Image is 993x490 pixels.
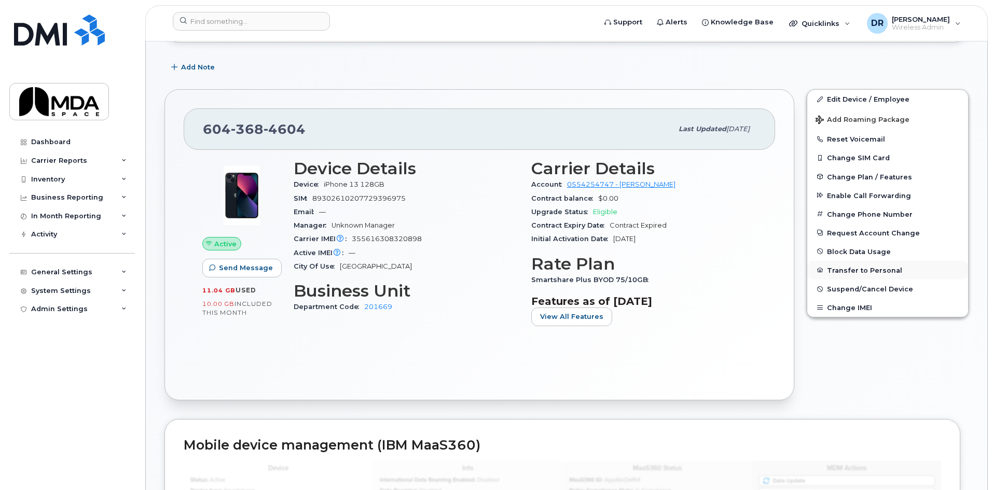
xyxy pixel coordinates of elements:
[531,208,593,216] span: Upgrade Status
[807,108,968,130] button: Add Roaming Package
[948,445,985,482] iframe: Messenger Launcher
[203,121,306,137] span: 604
[613,235,636,243] span: [DATE]
[593,208,617,216] span: Eligible
[202,300,272,317] span: included this month
[531,221,610,229] span: Contract Expiry Date
[294,194,312,202] span: SIM
[807,130,968,148] button: Reset Voicemail
[892,15,950,23] span: [PERSON_NAME]
[892,23,950,32] span: Wireless Admin
[184,438,941,453] h2: Mobile device management (IBM MaaS360)
[540,312,603,321] span: View All Features
[352,235,422,243] span: 355616308320898
[211,164,273,227] img: image20231002-3703462-1ig824h.jpeg
[807,223,968,242] button: Request Account Change
[871,17,884,30] span: DR
[164,58,224,77] button: Add Note
[807,167,968,186] button: Change Plan / Features
[312,194,406,202] span: 89302610207729396975
[610,221,667,229] span: Contract Expired
[531,159,756,178] h3: Carrier Details
[807,242,968,261] button: Block Data Usage
[219,263,273,273] span: Send Message
[294,235,352,243] span: Carrier IMEI
[679,125,726,133] span: Last updated
[807,186,968,205] button: Enable Call Forwarding
[827,285,913,293] span: Suspend/Cancel Device
[531,307,612,326] button: View All Features
[231,121,264,137] span: 368
[695,12,781,33] a: Knowledge Base
[650,12,695,33] a: Alerts
[711,17,774,27] span: Knowledge Base
[613,17,642,27] span: Support
[807,205,968,223] button: Change Phone Number
[340,262,412,270] span: [GEOGRAPHIC_DATA]
[202,287,236,294] span: 11.04 GB
[294,249,349,257] span: Active IMEI
[597,12,650,33] a: Support
[531,295,756,307] h3: Features as of [DATE]
[531,235,613,243] span: Initial Activation Date
[294,221,332,229] span: Manager
[782,13,858,34] div: Quicklinks
[807,261,968,279] button: Transfer to Personal
[531,276,654,284] span: Smartshare Plus BYOD 75/10GB
[294,208,319,216] span: Email
[173,12,330,31] input: Find something...
[202,300,235,307] span: 10.00 GB
[202,259,282,277] button: Send Message
[531,255,756,273] h3: Rate Plan
[294,303,364,311] span: Department Code
[827,173,912,180] span: Change Plan / Features
[807,279,968,298] button: Suspend/Cancel Device
[567,180,675,188] a: 0554254747 - [PERSON_NAME]
[816,116,909,125] span: Add Roaming Package
[264,121,306,137] span: 4604
[324,180,384,188] span: iPhone 13 128GB
[364,303,392,311] a: 201669
[531,194,598,202] span: Contract balance
[807,298,968,317] button: Change IMEI
[294,262,340,270] span: City Of Use
[531,180,567,188] span: Account
[666,17,687,27] span: Alerts
[598,194,618,202] span: $0.00
[319,208,326,216] span: —
[807,148,968,167] button: Change SIM Card
[860,13,968,34] div: Danielle Robertson
[349,249,355,257] span: —
[294,159,519,178] h3: Device Details
[294,282,519,300] h3: Business Unit
[294,180,324,188] span: Device
[181,62,215,72] span: Add Note
[726,125,750,133] span: [DATE]
[214,239,237,249] span: Active
[802,19,839,27] span: Quicklinks
[236,286,256,294] span: used
[332,221,395,229] span: Unknown Manager
[827,191,911,199] span: Enable Call Forwarding
[807,90,968,108] a: Edit Device / Employee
